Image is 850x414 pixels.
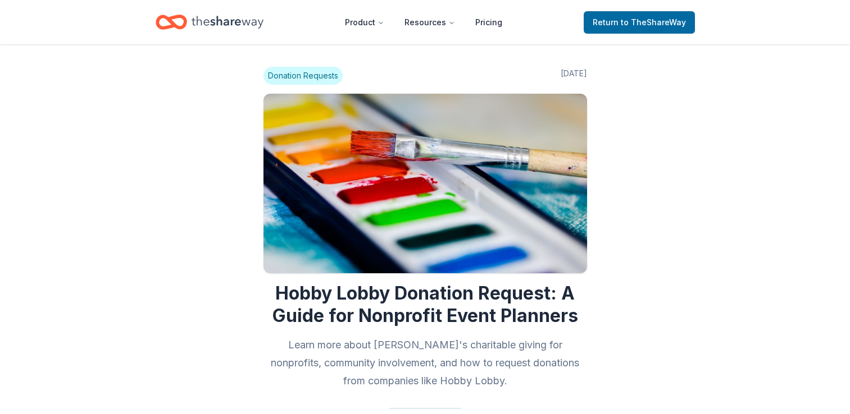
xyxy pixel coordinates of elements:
span: Return [593,16,686,29]
nav: Main [336,9,511,35]
h2: Learn more about [PERSON_NAME]'s charitable giving for nonprofits, community involvement, and how... [263,336,587,390]
a: Pricing [466,11,511,34]
a: Returnto TheShareWay [584,11,695,34]
span: to TheShareWay [621,17,686,27]
span: Donation Requests [263,67,343,85]
img: Image for Hobby Lobby Donation Request: A Guide for Nonprofit Event Planners [263,94,587,273]
button: Product [336,11,393,34]
span: [DATE] [561,67,587,85]
a: Home [156,9,263,35]
h1: Hobby Lobby Donation Request: A Guide for Nonprofit Event Planners [263,282,587,327]
button: Resources [396,11,464,34]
